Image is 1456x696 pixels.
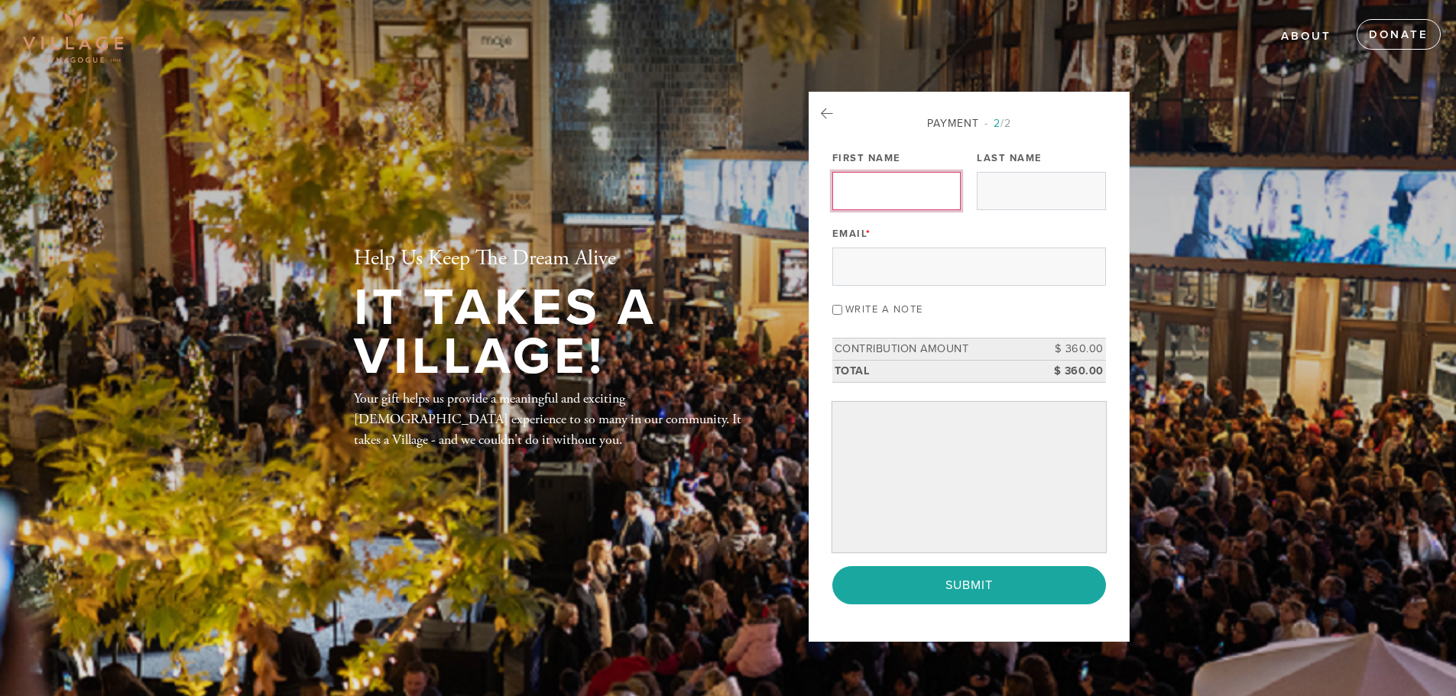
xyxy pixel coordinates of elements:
[832,566,1106,604] input: Submit
[832,227,871,241] label: Email
[1037,338,1106,361] td: $ 360.00
[354,388,759,450] div: Your gift helps us provide a meaningful and exciting [DEMOGRAPHIC_DATA] experience to so many in ...
[835,405,1103,549] iframe: Secure payment input frame
[994,117,1000,130] span: 2
[984,117,1011,130] span: /2
[832,360,1037,382] td: Total
[832,338,1037,361] td: Contribution Amount
[354,246,759,272] h2: Help Us Keep The Dream Alive
[977,151,1043,165] label: Last Name
[832,115,1106,131] div: Payment
[845,303,923,316] label: Write a note
[23,8,123,63] img: Village-sdquare-png-1_0.png
[1037,360,1106,382] td: $ 360.00
[354,283,759,382] h1: It Takes A Village!
[832,151,901,165] label: First Name
[1270,22,1343,51] a: About
[1357,19,1441,50] a: Donate
[866,228,871,240] span: This field is required.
